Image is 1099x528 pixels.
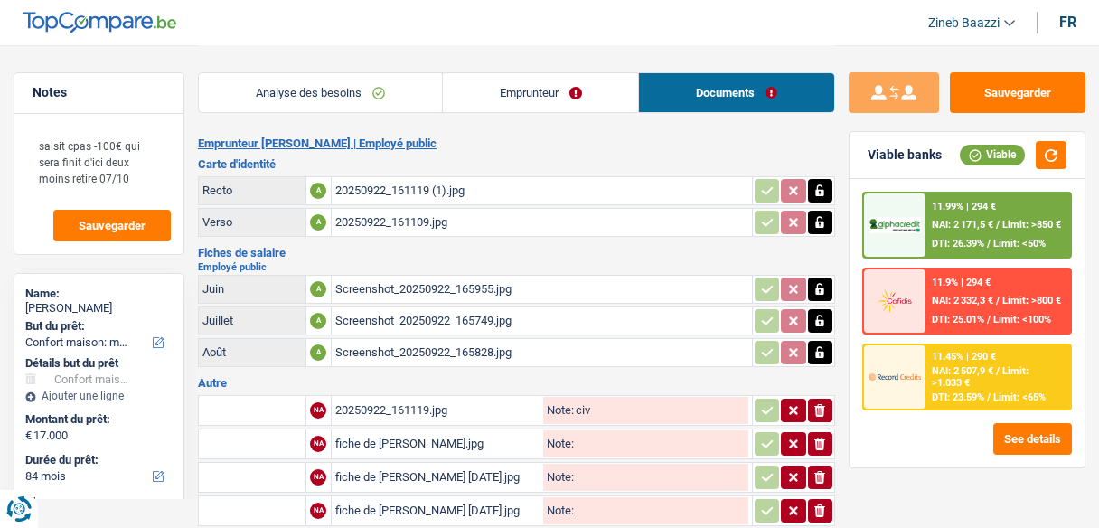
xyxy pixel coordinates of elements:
[25,356,173,371] div: Détails but du prêt
[310,214,326,231] div: A
[335,177,748,204] div: 20250922_161119 (1).jpg
[25,287,173,301] div: Name:
[335,209,748,236] div: 20250922_161109.jpg
[310,503,326,519] div: NA
[993,238,1046,250] span: Limit: <50%
[932,351,996,363] div: 11.45% | 290 €
[198,137,835,151] h2: Emprunteur [PERSON_NAME] | Employé public
[23,12,176,33] img: TopCompare Logo
[335,430,540,457] div: fiche de [PERSON_NAME].jpg
[25,495,173,509] div: Stage:
[996,365,1000,377] span: /
[202,314,302,327] div: Juillet
[25,319,169,334] label: But du prêt:
[335,464,540,491] div: fiche de [PERSON_NAME] [DATE].jpg
[993,391,1046,403] span: Limit: <65%
[996,295,1000,306] span: /
[25,429,32,443] span: €
[960,145,1025,165] div: Viable
[639,73,834,112] a: Documents
[869,363,921,390] img: Record Credits
[932,238,984,250] span: DTI: 26.39%
[25,390,173,402] div: Ajouter une ligne
[868,147,942,163] div: Viable banks
[987,391,991,403] span: /
[932,391,984,403] span: DTI: 23.59%
[202,345,302,359] div: Août
[543,504,574,516] label: Note:
[932,295,993,306] span: NAI: 2 332,3 €
[1002,295,1061,306] span: Limit: >800 €
[950,72,1085,113] button: Sauvegarder
[310,436,326,452] div: NA
[543,471,574,483] label: Note:
[310,183,326,199] div: A
[202,184,302,197] div: Recto
[932,314,984,325] span: DTI: 25.01%
[198,377,835,389] h3: Autre
[996,219,1000,231] span: /
[993,314,1051,325] span: Limit: <100%
[932,365,993,377] span: NAI: 2 507,9 €
[310,469,326,486] div: NA
[53,210,171,241] button: Sauvegarder
[1059,14,1076,31] div: fr
[543,438,574,449] label: Note:
[987,238,991,250] span: /
[33,85,165,100] h5: Notes
[932,219,993,231] span: NAI: 2 171,5 €
[25,453,169,467] label: Durée du prêt:
[202,215,302,229] div: Verso
[869,217,921,233] img: AlphaCredit
[335,497,540,524] div: fiche de [PERSON_NAME] [DATE].jpg
[198,262,835,272] h2: Employé public
[914,8,1015,38] a: Zineb Baazzi
[335,276,748,303] div: Screenshot_20250922_165955.jpg
[932,201,996,212] div: 11.99% | 294 €
[987,314,991,325] span: /
[79,220,146,231] span: Sauvegarder
[335,307,748,335] div: Screenshot_20250922_165749.jpg
[993,423,1072,455] button: See details
[25,301,173,316] div: [PERSON_NAME]
[198,247,835,259] h3: Fiches de salaire
[202,282,302,296] div: Juin
[928,15,1000,31] span: Zineb Baazzi
[335,339,748,366] div: Screenshot_20250922_165828.jpg
[198,158,835,170] h3: Carte d'identité
[443,73,639,112] a: Emprunteur
[310,313,326,329] div: A
[932,277,991,288] div: 11.9% | 294 €
[932,365,1029,389] span: Limit: >1.033 €
[1002,219,1061,231] span: Limit: >850 €
[310,281,326,297] div: A
[869,288,921,314] img: Cofidis
[335,397,540,424] div: 20250922_161119.jpg
[543,404,574,416] label: Note:
[310,402,326,419] div: NA
[310,344,326,361] div: A
[25,412,169,427] label: Montant du prêt:
[199,73,442,112] a: Analyse des besoins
